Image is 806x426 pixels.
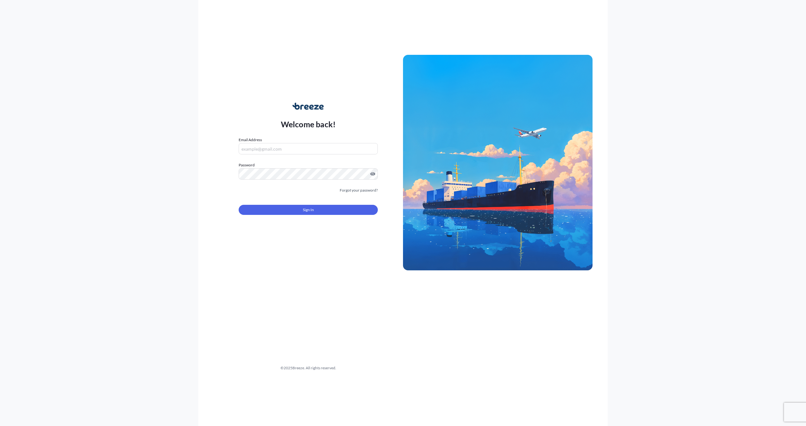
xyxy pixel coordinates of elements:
[403,55,593,270] img: Ship illustration
[239,162,378,168] label: Password
[239,205,378,215] button: Sign In
[281,119,336,129] p: Welcome back!
[239,143,378,154] input: example@gmail.com
[370,171,375,176] button: Show password
[213,365,403,371] div: © 2025 Breeze. All rights reserved.
[303,207,314,213] span: Sign In
[340,187,378,193] a: Forgot your password?
[239,137,262,143] label: Email Address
